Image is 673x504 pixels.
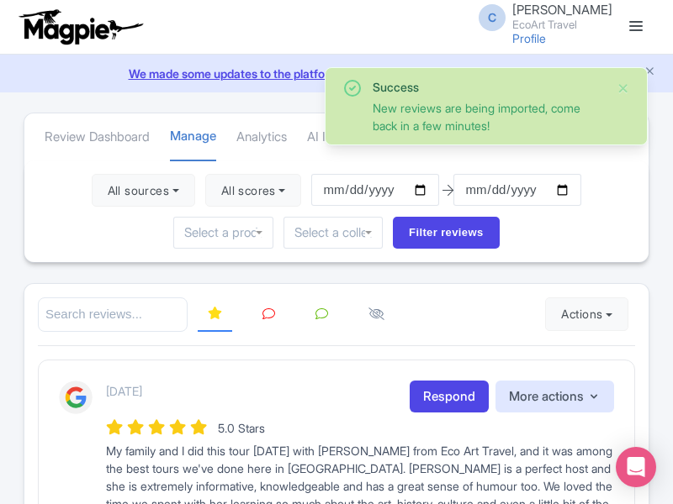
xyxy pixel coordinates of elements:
[10,65,663,82] a: We made some updates to the platform. Read more about the new layout
[410,381,489,413] a: Respond
[512,31,546,45] a: Profile
[184,225,262,240] input: Select a product
[512,19,612,30] small: EcoArt Travel
[218,421,265,435] span: 5.0 Stars
[59,381,93,414] img: Google Logo
[616,447,656,487] div: Open Intercom Messenger
[479,4,506,31] span: C
[170,113,216,161] a: Manage
[373,99,603,134] div: New reviews are being imported, come back in a few minutes!
[393,217,500,249] input: Filter reviews
[236,114,287,160] a: Analytics
[644,63,656,82] button: Close announcement
[205,174,302,207] button: All scores
[307,114,365,160] a: AI Insights
[495,381,614,413] button: More actions
[512,2,612,18] span: [PERSON_NAME]
[294,225,372,240] input: Select a collection
[92,174,195,207] button: All sources
[106,382,142,400] p: [DATE]
[373,78,603,96] div: Success
[45,114,150,160] a: Review Dashboard
[469,3,612,30] a: C [PERSON_NAME] EcoArt Travel
[38,297,188,332] input: Search reviews...
[15,8,146,45] img: logo-ab69f6fb50320c5b225c76a69d11143b.png
[545,297,628,331] button: Actions
[617,78,630,98] button: Close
